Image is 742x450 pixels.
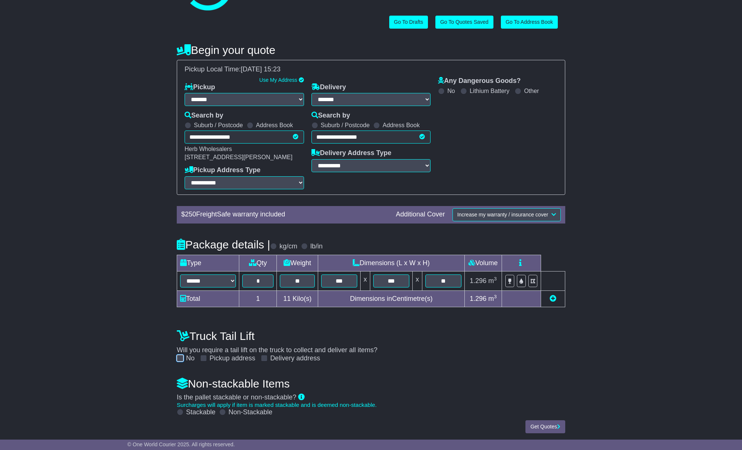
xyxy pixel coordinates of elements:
[259,77,297,83] a: Use My Address
[311,149,391,157] label: Delivery Address Type
[177,238,270,251] h4: Package details |
[185,166,260,174] label: Pickup Address Type
[447,87,455,94] label: No
[457,212,548,218] span: Increase my warranty / insurance cover
[392,210,449,219] div: Additional Cover
[501,16,558,29] a: Go To Address Book
[177,290,239,307] td: Total
[185,154,292,160] span: [STREET_ADDRESS][PERSON_NAME]
[318,255,465,271] td: Dimensions (L x W x H)
[488,295,497,302] span: m
[256,122,293,129] label: Address Book
[361,271,370,290] td: x
[239,290,277,307] td: 1
[525,420,565,433] button: Get Quotes
[321,122,370,129] label: Suburb / Postcode
[283,295,291,302] span: 11
[177,377,565,390] h4: Non-stackable Items
[177,255,239,271] td: Type
[194,122,243,129] label: Suburb / Postcode
[181,65,561,74] div: Pickup Local Time:
[318,290,465,307] td: Dimensions in Centimetre(s)
[412,271,422,290] td: x
[494,276,497,282] sup: 3
[470,277,486,285] span: 1.296
[177,393,296,401] span: Is the pallet stackable or non-stackable?
[383,122,420,129] label: Address Book
[389,16,428,29] a: Go To Drafts
[127,441,235,447] span: © One World Courier 2025. All rights reserved.
[438,77,521,85] label: Any Dangerous Goods?
[228,408,272,417] label: Non-Stackable
[239,255,277,271] td: Qty
[452,208,561,221] button: Increase my warranty / insurance cover
[311,83,346,91] label: Delivery
[210,354,255,363] label: Pickup address
[177,44,565,56] h4: Begin your quote
[177,210,392,219] div: $ FreightSafe warranty included
[311,112,350,120] label: Search by
[524,87,539,94] label: Other
[270,354,320,363] label: Delivery address
[310,242,323,251] label: lb/in
[279,242,297,251] label: kg/cm
[177,402,565,408] div: Surcharges will apply if item is marked stackable and is deemed non-stackable.
[185,83,215,91] label: Pickup
[185,210,196,218] span: 250
[277,255,318,271] td: Weight
[470,87,509,94] label: Lithium Battery
[550,295,556,302] a: Add new item
[488,277,497,285] span: m
[186,354,195,363] label: No
[185,112,223,120] label: Search by
[186,408,215,417] label: Stackable
[177,330,565,342] h4: Truck Tail Lift
[464,255,502,271] td: Volume
[494,294,497,299] sup: 3
[277,290,318,307] td: Kilo(s)
[185,146,232,152] span: Herb Wholesalers
[470,295,486,302] span: 1.296
[241,65,281,73] span: [DATE] 15:23
[173,326,569,363] div: Will you require a tail lift on the truck to collect and deliver all items?
[435,16,493,29] a: Go To Quotes Saved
